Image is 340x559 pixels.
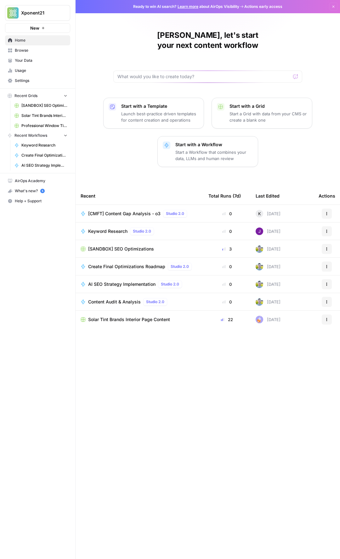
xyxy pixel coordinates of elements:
button: What's new? 5 [5,186,70,196]
span: AirOps Academy [15,178,67,184]
div: Total Runs (7d) [208,187,241,205]
span: Keyword Research [21,142,67,148]
a: Home [5,35,70,45]
div: [DATE] [256,316,280,323]
span: Home [15,37,67,43]
a: [CMFT] Content Gap Analysis - o3Studio 2.0 [81,210,198,217]
span: Content Audit & Analysis [88,299,141,305]
span: Help + Support [15,198,67,204]
div: 0 [208,228,246,234]
button: Help + Support [5,196,70,206]
div: Recent [81,187,198,205]
p: Start with a Workflow [175,141,253,148]
span: [SANDBOX] SEO Optimizations [88,246,154,252]
a: Solar Tint Brands Interior Page Content [81,316,198,323]
span: Professional Window Tinting [21,123,67,129]
p: Launch best-practice driven templates for content creation and operations [121,111,199,123]
img: ly0f5newh3rn50akdwmtp9dssym0 [256,316,263,323]
span: Studio 2.0 [171,264,189,269]
span: AI SEO Strategy Implementation [21,163,67,168]
span: Ready to win AI search? about AirOps Visibility [133,4,239,9]
span: Create Final Optimizations Roadmap [21,153,67,158]
a: [SANDBOX] SEO Optimizations [81,246,198,252]
a: Content Audit & AnalysisStudio 2.0 [81,298,198,306]
span: Recent Workflows [14,133,47,138]
span: Studio 2.0 [166,211,184,216]
a: AI SEO Strategy Implementation [12,160,70,170]
a: Keyword Research [12,140,70,150]
h1: [PERSON_NAME], let's start your next content workflow [113,30,302,50]
a: AI SEO Strategy ImplementationStudio 2.0 [81,280,198,288]
span: Actions early access [244,4,282,9]
button: Recent Grids [5,91,70,101]
span: Solar Tint Brands Interior Page Content [21,113,67,118]
a: Usage [5,66,70,76]
img: 7o9iy2kmmc4gt2vlcbjqaas6vz7k [256,245,263,253]
span: Xponent21 [21,10,59,16]
span: Studio 2.0 [146,299,164,305]
p: Start with a Template [121,103,199,109]
a: [SANDBOX] SEO Optimizations [12,101,70,111]
span: Your Data [15,58,67,63]
span: Recent Grids [14,93,37,99]
div: 0 [208,299,246,305]
img: 7o9iy2kmmc4gt2vlcbjqaas6vz7k [256,280,263,288]
span: Keyword Research [88,228,127,234]
div: [DATE] [256,280,280,288]
p: Start a Grid with data from your CMS or create a blank one [229,111,307,123]
input: What would you like to create today? [117,73,291,80]
span: Solar Tint Brands Interior Page Content [88,316,170,323]
button: Start with a GridStart a Grid with data from your CMS or create a blank one [212,98,312,129]
div: [DATE] [256,210,280,217]
span: Usage [15,68,67,73]
span: Studio 2.0 [133,228,151,234]
span: [CMFT] Content Gap Analysis - o3 [88,210,161,217]
div: Actions [319,187,335,205]
a: AirOps Academy [5,176,70,186]
a: 5 [40,189,45,193]
a: Create Final Optimizations Roadmap [12,150,70,160]
div: [DATE] [256,263,280,270]
a: Create Final Optimizations RoadmapStudio 2.0 [81,263,198,270]
a: Browse [5,45,70,55]
div: 22 [208,316,246,323]
span: AI SEO Strategy Implementation [88,281,156,287]
img: 7o9iy2kmmc4gt2vlcbjqaas6vz7k [256,263,263,270]
span: Create Final Optimizations Roadmap [88,263,165,270]
a: Keyword ResearchStudio 2.0 [81,228,198,235]
span: Browse [15,48,67,53]
div: [DATE] [256,228,280,235]
span: New [30,25,39,31]
div: [DATE] [256,245,280,253]
button: New [5,23,70,33]
div: 3 [208,246,246,252]
span: Studio 2.0 [161,281,179,287]
a: Your Data [5,55,70,66]
button: Recent Workflows [5,131,70,140]
div: Last Edited [256,187,280,205]
a: Solar Tint Brands Interior Page Content [12,111,70,121]
a: Learn more [178,4,198,9]
a: Settings [5,76,70,86]
p: Start with a Grid [229,103,307,109]
img: 7o9iy2kmmc4gt2vlcbjqaas6vz7k [256,298,263,306]
button: Workspace: Xponent21 [5,5,70,21]
span: [SANDBOX] SEO Optimizations [21,103,67,108]
button: Start with a TemplateLaunch best-practice driven templates for content creation and operations [103,98,204,129]
div: 0 [208,210,246,217]
div: 0 [208,263,246,270]
div: [DATE] [256,298,280,306]
span: K [258,210,261,217]
img: Xponent21 Logo [7,7,19,19]
a: Professional Window Tinting [12,121,70,131]
img: nj1ssy6o3lyd6ijko0eoja4aphzn [256,228,263,235]
text: 5 [42,189,43,193]
p: Start a Workflow that combines your data, LLMs and human review [175,149,253,162]
span: Settings [15,78,67,84]
button: Start with a WorkflowStart a Workflow that combines your data, LLMs and human review [157,136,258,167]
div: 0 [208,281,246,287]
div: What's new? [5,186,70,196]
